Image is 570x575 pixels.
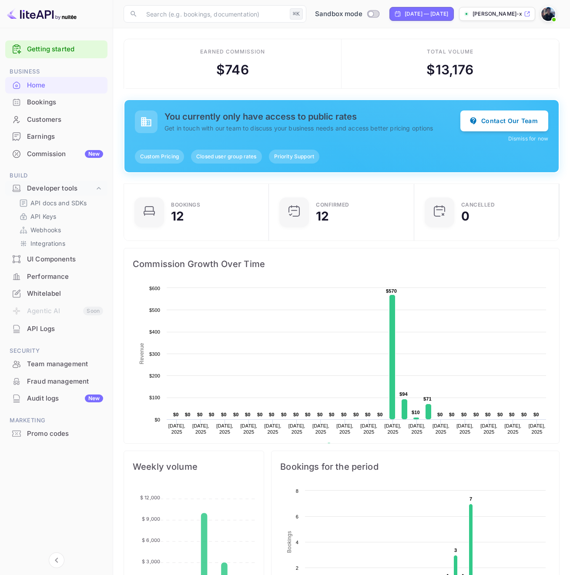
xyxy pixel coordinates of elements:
[461,210,469,222] div: 0
[257,412,263,417] text: $0
[5,111,107,128] div: Customers
[5,146,107,163] div: CommissionNew
[27,184,94,194] div: Developer tools
[5,251,107,268] div: UI Components
[385,423,402,435] text: [DATE], 2025
[27,115,103,125] div: Customers
[5,67,107,77] span: Business
[335,443,357,449] text: Revenue
[433,423,449,435] text: [DATE], 2025
[386,288,397,294] text: $570
[27,97,103,107] div: Bookings
[216,60,249,80] div: $ 746
[5,346,107,356] span: Security
[27,149,103,159] div: Commission
[149,373,160,378] text: $200
[168,423,185,435] text: [DATE], 2025
[27,289,103,299] div: Whitelabel
[5,128,107,144] a: Earnings
[399,391,408,397] text: $94
[316,202,349,207] div: Confirmed
[5,94,107,111] div: Bookings
[456,423,473,435] text: [DATE], 2025
[7,7,77,21] img: LiteAPI logo
[19,239,101,248] a: Integrations
[5,390,107,407] div: Audit logsNew
[140,495,160,501] tspan: $ 12,000
[149,308,160,313] text: $500
[154,417,160,422] text: $0
[233,412,239,417] text: $0
[27,44,103,54] a: Getting started
[312,9,382,19] div: Switch to Production mode
[412,410,420,415] text: $10
[27,80,103,90] div: Home
[85,394,103,402] div: New
[5,356,107,373] div: Team management
[461,412,467,417] text: $0
[135,153,184,160] span: Custom Pricing
[377,412,383,417] text: $0
[423,396,432,401] text: $71
[409,423,426,435] text: [DATE], 2025
[5,268,107,284] a: Performance
[149,286,160,291] text: $600
[5,390,107,406] a: Audit logsNew
[469,496,472,501] text: 7
[305,412,311,417] text: $0
[5,373,107,389] a: Fraud management
[30,239,65,248] p: Integrations
[171,202,200,207] div: Bookings
[19,212,101,221] a: API Keys
[461,202,495,207] div: CANCELLED
[360,423,377,435] text: [DATE], 2025
[480,423,497,435] text: [DATE], 2025
[149,329,160,334] text: $400
[269,153,319,160] span: Priority Support
[141,5,286,23] input: Search (e.g. bookings, documentation)
[296,540,298,545] text: 4
[5,251,107,267] a: UI Components
[288,423,305,435] text: [DATE], 2025
[27,377,103,387] div: Fraud management
[5,416,107,425] span: Marketing
[329,412,335,417] text: $0
[149,351,160,357] text: $300
[142,537,160,543] tspan: $ 6,000
[133,460,255,474] span: Weekly volume
[5,425,107,442] div: Promo codes
[336,423,353,435] text: [DATE], 2025
[16,237,104,250] div: Integrations
[521,412,527,417] text: $0
[16,210,104,223] div: API Keys
[405,10,448,18] div: [DATE] — [DATE]
[5,111,107,127] a: Customers
[5,171,107,181] span: Build
[296,488,298,494] text: 8
[460,110,548,131] button: Contact Our Team
[312,423,329,435] text: [DATE], 2025
[5,285,107,301] a: Whitelabel
[221,412,227,417] text: $0
[27,272,103,282] div: Performance
[541,7,555,21] img: Grayson Ho
[280,460,550,474] span: Bookings for the period
[454,548,457,553] text: 3
[5,373,107,390] div: Fraud management
[149,395,160,400] text: $100
[437,412,443,417] text: $0
[341,412,347,417] text: $0
[240,423,257,435] text: [DATE], 2025
[485,412,491,417] text: $0
[315,9,362,19] span: Sandbox mode
[427,48,473,56] div: Total volume
[16,224,104,236] div: Webhooks
[5,181,107,196] div: Developer tools
[27,132,103,142] div: Earnings
[286,531,292,553] text: Bookings
[509,412,515,417] text: $0
[529,423,546,435] text: [DATE], 2025
[27,429,103,439] div: Promo codes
